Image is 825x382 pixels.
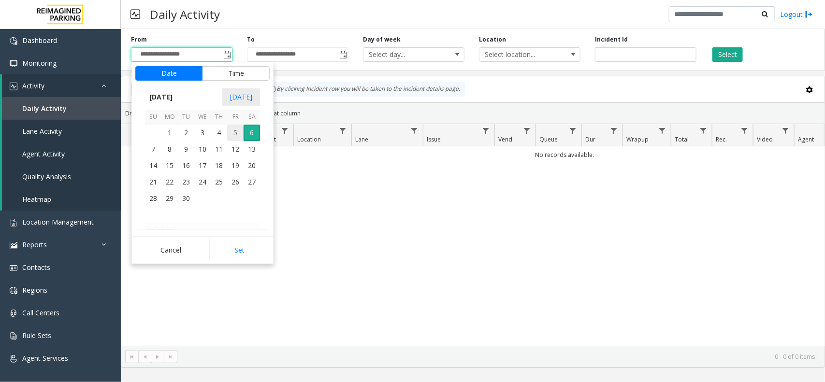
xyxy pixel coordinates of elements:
[244,125,260,141] td: Saturday, September 6, 2025
[194,141,211,157] td: Wednesday, September 10, 2025
[194,157,211,174] span: 17
[10,37,17,45] img: 'icon'
[337,48,348,61] span: Toggle popup
[22,104,67,113] span: Daily Activity
[194,125,211,141] span: 3
[363,35,401,44] label: Day of week
[498,135,512,143] span: Vend
[10,83,17,90] img: 'icon'
[22,217,94,226] span: Location Management
[22,81,44,90] span: Activity
[227,157,244,174] td: Friday, September 19, 2025
[779,124,792,137] a: Video Filter Menu
[264,82,465,97] div: By clicking Incident row you will be taken to the incident details page.
[247,35,255,44] label: To
[227,125,244,141] span: 5
[479,124,492,137] a: Issue Filter Menu
[22,240,47,249] span: Reports
[211,141,227,157] td: Thursday, September 11, 2025
[131,35,147,44] label: From
[194,174,211,190] td: Wednesday, September 24, 2025
[10,287,17,295] img: 'icon'
[227,174,244,190] td: Friday, September 26, 2025
[479,35,506,44] label: Location
[178,174,194,190] span: 23
[22,58,57,68] span: Monitoring
[244,141,260,157] td: Saturday, September 13, 2025
[121,124,825,346] div: Data table
[161,190,178,207] td: Monday, September 29, 2025
[278,124,291,137] a: Lot Filter Menu
[716,135,727,143] span: Rec.
[145,141,161,157] span: 7
[757,135,773,143] span: Video
[22,149,65,158] span: Agent Activity
[10,355,17,363] img: 'icon'
[427,135,441,143] span: Issue
[22,127,62,136] span: Lane Activity
[211,110,227,125] th: Th
[178,125,194,141] td: Tuesday, September 2, 2025
[161,110,178,125] th: Mo
[244,110,260,125] th: Sa
[2,120,121,142] a: Lane Activity
[521,124,534,137] a: Vend Filter Menu
[539,135,558,143] span: Queue
[145,174,161,190] span: 21
[675,135,689,143] span: Total
[798,135,814,143] span: Agent
[209,240,270,261] button: Set
[2,142,121,165] a: Agent Activity
[145,190,161,207] td: Sunday, September 28, 2025
[805,9,813,19] img: logout
[697,124,710,137] a: Total Filter Menu
[244,174,260,190] td: Saturday, September 27, 2025
[211,125,227,141] span: 4
[336,124,349,137] a: Location Filter Menu
[2,188,121,211] a: Heatmap
[161,157,178,174] td: Monday, September 15, 2025
[10,219,17,226] img: 'icon'
[297,135,321,143] span: Location
[222,88,260,106] span: [DATE]
[712,47,743,62] button: Select
[178,190,194,207] td: Tuesday, September 30, 2025
[227,174,244,190] span: 26
[22,354,68,363] span: Agent Services
[566,124,579,137] a: Queue Filter Menu
[227,157,244,174] span: 19
[178,157,194,174] td: Tuesday, September 16, 2025
[595,35,628,44] label: Incident Id
[244,141,260,157] span: 13
[10,310,17,317] img: 'icon'
[244,157,260,174] td: Saturday, September 20, 2025
[211,174,227,190] span: 25
[585,135,595,143] span: Dur
[479,48,560,61] span: Select location...
[10,264,17,272] img: 'icon'
[608,124,621,137] a: Dur Filter Menu
[194,141,211,157] span: 10
[221,48,232,61] span: Toggle popup
[408,124,421,137] a: Lane Filter Menu
[178,157,194,174] span: 16
[2,165,121,188] a: Quality Analysis
[738,124,751,137] a: Rec. Filter Menu
[22,308,59,317] span: Call Centers
[211,125,227,141] td: Thursday, September 4, 2025
[22,285,47,295] span: Regions
[161,190,178,207] span: 29
[161,174,178,190] td: Monday, September 22, 2025
[145,174,161,190] td: Sunday, September 21, 2025
[355,135,368,143] span: Lane
[161,174,178,190] span: 22
[22,172,71,181] span: Quality Analysis
[161,141,178,157] td: Monday, September 8, 2025
[121,105,825,122] div: Drag a column header and drop it here to group by that column
[178,190,194,207] span: 30
[211,141,227,157] span: 11
[211,174,227,190] td: Thursday, September 25, 2025
[22,36,57,45] span: Dashboard
[227,125,244,141] td: Friday, September 5, 2025
[145,90,177,104] span: [DATE]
